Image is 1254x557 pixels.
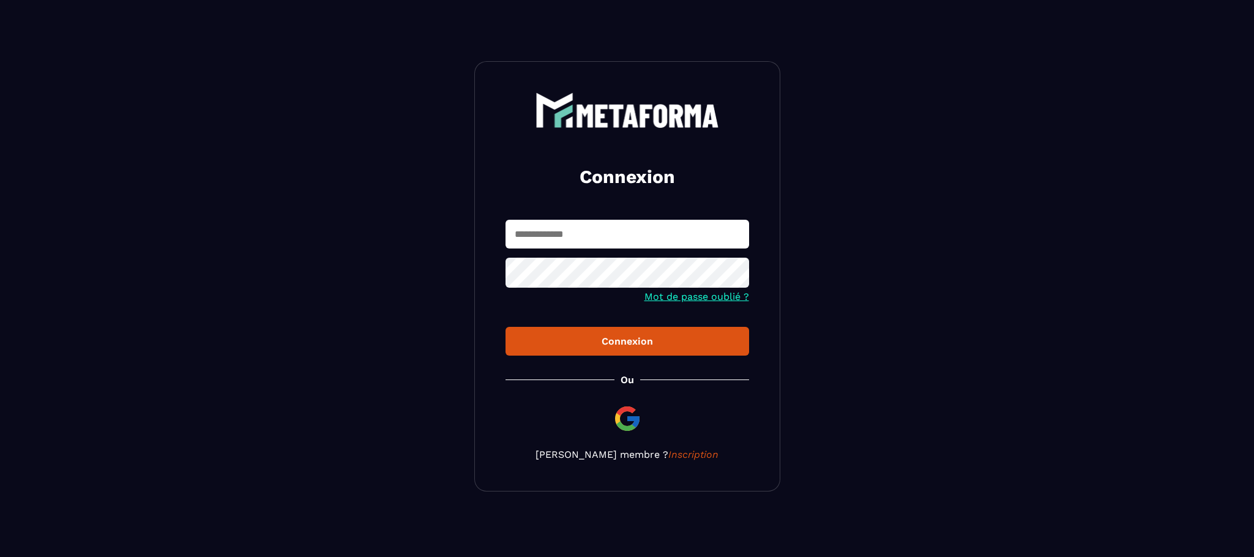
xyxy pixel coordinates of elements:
p: [PERSON_NAME] membre ? [506,449,749,460]
img: google [613,404,642,433]
p: Ou [621,374,634,386]
div: Connexion [515,335,739,347]
img: logo [536,92,719,128]
h2: Connexion [520,165,734,189]
a: Mot de passe oublié ? [644,291,749,302]
button: Connexion [506,327,749,356]
a: logo [506,92,749,128]
a: Inscription [668,449,718,460]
